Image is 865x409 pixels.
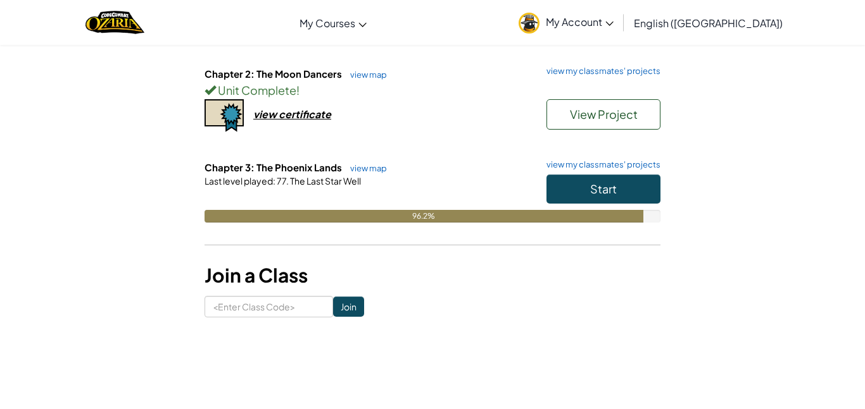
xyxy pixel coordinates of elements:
[590,181,617,196] span: Start
[205,99,244,132] img: certificate-icon.png
[300,16,355,30] span: My Courses
[546,99,660,130] button: View Project
[205,68,344,80] span: Chapter 2: The Moon Dancers
[570,107,638,121] span: View Project
[205,161,344,173] span: Chapter 3: The Phoenix Lands
[546,174,660,204] button: Start
[275,175,289,186] span: 77.
[519,13,540,34] img: avatar
[546,15,614,28] span: My Account
[628,6,789,40] a: English ([GEOGRAPHIC_DATA])
[216,83,296,97] span: Unit Complete
[205,296,333,317] input: <Enter Class Code>
[273,175,275,186] span: :
[289,175,361,186] span: The Last Star Well
[634,16,783,30] span: English ([GEOGRAPHIC_DATA])
[333,296,364,317] input: Join
[296,83,300,97] span: !
[540,161,660,169] a: view my classmates' projects
[344,163,387,173] a: view map
[205,261,660,290] h3: Join a Class
[253,107,331,121] div: view certificate
[344,70,387,80] a: view map
[205,107,331,121] a: view certificate
[205,175,273,186] span: Last level played
[293,6,373,40] a: My Courses
[85,9,144,35] img: Home
[85,9,144,35] a: Ozaria by CodeCombat logo
[512,3,620,42] a: My Account
[540,67,660,75] a: view my classmates' projects
[205,210,643,223] div: 96.2%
